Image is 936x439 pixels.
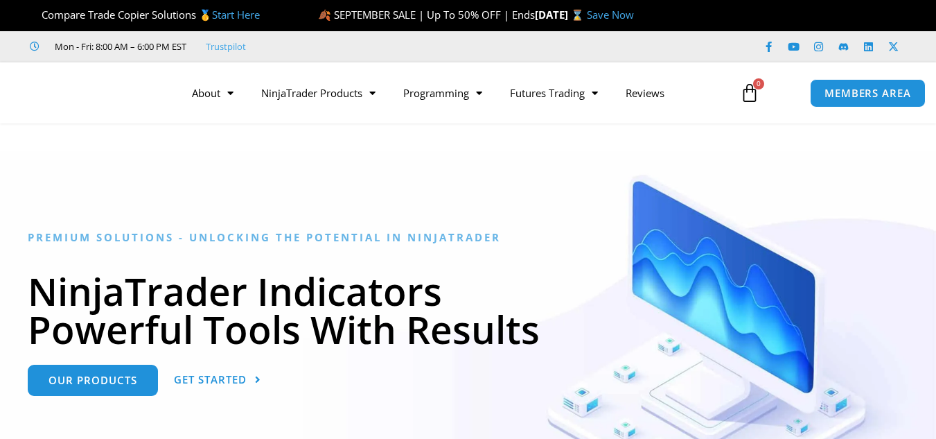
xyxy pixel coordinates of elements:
a: MEMBERS AREA [810,79,926,107]
h6: Premium Solutions - Unlocking the Potential in NinjaTrader [28,231,908,244]
img: LogoAI | Affordable Indicators – NinjaTrader [19,68,168,118]
a: Futures Trading [496,77,612,109]
strong: [DATE] ⌛ [535,8,587,21]
a: Our Products [28,365,158,396]
a: Get Started [174,365,261,396]
a: Save Now [587,8,634,21]
a: Programming [389,77,496,109]
a: Reviews [612,77,678,109]
a: Start Here [212,8,260,21]
a: Trustpilot [206,38,246,55]
a: About [178,77,247,109]
h1: NinjaTrader Indicators Powerful Tools With Results [28,272,908,348]
nav: Menu [178,77,730,109]
span: Mon - Fri: 8:00 AM – 6:00 PM EST [51,38,186,55]
a: NinjaTrader Products [247,77,389,109]
span: 🍂 SEPTEMBER SALE | Up To 50% OFF | Ends [318,8,535,21]
span: Our Products [48,375,137,386]
span: Compare Trade Copier Solutions 🥇 [30,8,260,21]
a: 0 [719,73,780,113]
span: Get Started [174,375,247,385]
img: 🏆 [30,10,41,20]
span: 0 [753,78,764,89]
span: MEMBERS AREA [824,88,911,98]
